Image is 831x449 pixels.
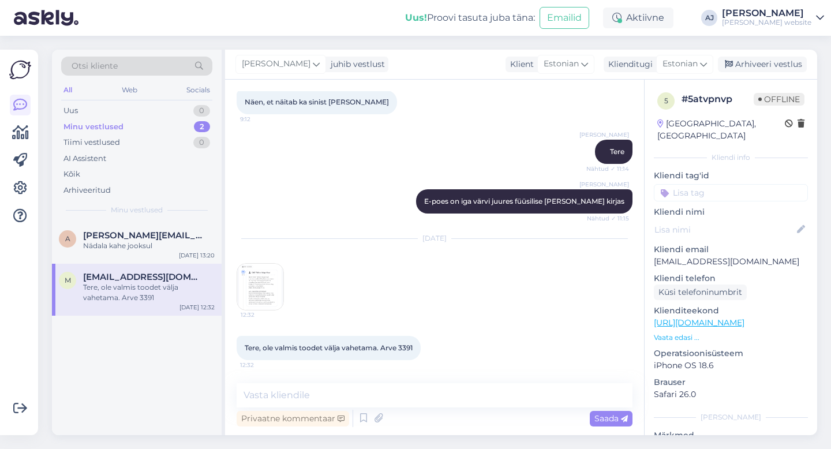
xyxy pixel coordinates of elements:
div: # 5atvpnvp [682,92,754,106]
div: [DATE] 13:20 [179,251,215,260]
span: m [65,276,71,285]
img: Askly Logo [9,59,31,81]
span: Estonian [662,58,698,70]
p: Safari 26.0 [654,388,808,401]
span: Tere, ole valmis toodet välja vahetama. Arve 3391 [245,343,413,352]
input: Lisa tag [654,184,808,201]
div: Kõik [63,169,80,180]
div: [DATE] [237,233,632,244]
span: 12:32 [241,310,284,319]
p: Brauser [654,376,808,388]
span: 9:12 [240,115,283,124]
div: Uus [63,105,78,117]
div: Tere, ole valmis toodet välja vahetama. Arve 3391 [83,282,215,303]
span: a [65,234,70,243]
div: Arhiveeritud [63,185,111,196]
div: [DATE] 12:32 [179,303,215,312]
span: [PERSON_NAME] [579,130,629,139]
p: [EMAIL_ADDRESS][DOMAIN_NAME] [654,256,808,268]
div: AI Assistent [63,153,106,164]
span: Minu vestlused [111,205,163,215]
p: iPhone OS 18.6 [654,360,808,372]
div: Socials [184,83,212,98]
a: [URL][DOMAIN_NAME] [654,317,744,328]
span: 5 [664,96,668,105]
span: Nähtud ✓ 11:14 [586,164,629,173]
p: Klienditeekond [654,305,808,317]
p: Kliendi email [654,244,808,256]
span: mihkelsuuresti@gmail.com [83,272,203,282]
p: Vaata edasi ... [654,332,808,343]
p: Kliendi telefon [654,272,808,285]
div: AJ [701,10,717,26]
div: [GEOGRAPHIC_DATA], [GEOGRAPHIC_DATA] [657,118,785,142]
div: Kliendi info [654,152,808,163]
div: [PERSON_NAME] [722,9,811,18]
span: E-poes on iga värvi juures füüsilise [PERSON_NAME] kirjas [424,197,624,205]
div: Tiimi vestlused [63,137,120,148]
p: Kliendi nimi [654,206,808,218]
div: Aktiivne [603,8,673,28]
b: Uus! [405,12,427,23]
div: Arhiveeri vestlus [718,57,807,72]
input: Lisa nimi [654,223,795,236]
div: All [61,83,74,98]
span: Offline [754,93,804,106]
p: Operatsioonisüsteem [654,347,808,360]
span: Tere [610,147,624,156]
div: 0 [193,137,210,148]
span: andrus.sumberg@gmail.com [83,230,203,241]
div: Küsi telefoninumbrit [654,285,747,300]
div: Web [119,83,140,98]
div: Proovi tasuta juba täna: [405,11,535,25]
div: juhib vestlust [326,58,385,70]
span: Estonian [544,58,579,70]
span: Nähtud ✓ 11:15 [586,214,629,223]
div: [PERSON_NAME] [654,412,808,422]
span: Otsi kliente [72,60,118,72]
div: Nädala kahe jooksul [83,241,215,251]
span: Saada [594,413,628,424]
span: [PERSON_NAME] [242,58,310,70]
span: [PERSON_NAME] [579,180,629,189]
div: Klient [506,58,534,70]
img: Attachment [237,264,283,310]
div: 2 [194,121,210,133]
div: Minu vestlused [63,121,123,133]
span: 12:32 [240,361,283,369]
p: Kliendi tag'id [654,170,808,182]
span: Näen, et näitab ka sinist [PERSON_NAME] [245,98,389,106]
a: [PERSON_NAME][PERSON_NAME] website [722,9,824,27]
p: Märkmed [654,429,808,441]
div: 0 [193,105,210,117]
button: Emailid [540,7,589,29]
div: Privaatne kommentaar [237,411,349,426]
div: [PERSON_NAME] website [722,18,811,27]
div: Klienditugi [604,58,653,70]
